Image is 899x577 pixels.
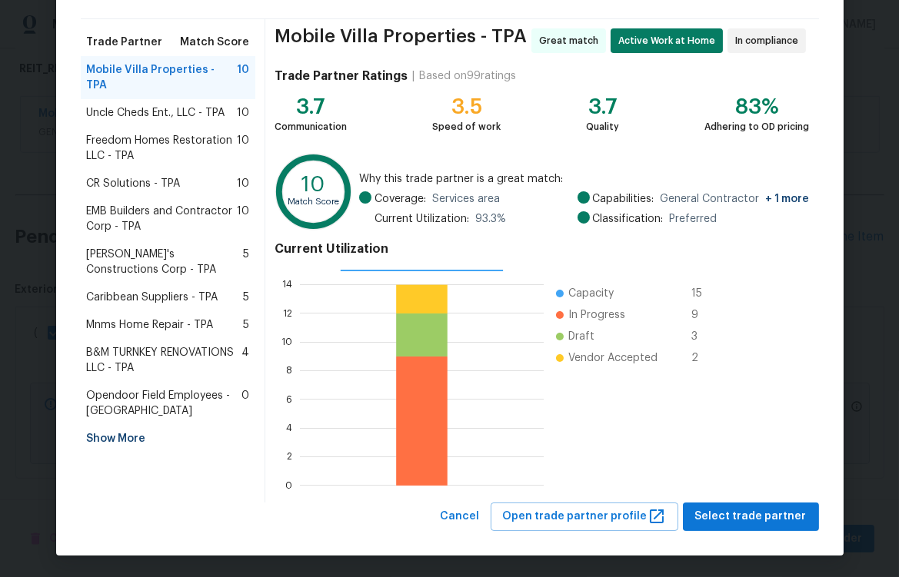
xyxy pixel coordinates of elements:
[539,33,604,48] span: Great match
[359,171,810,187] span: Why this trade partner is a great match:
[288,197,340,206] text: Match Score
[766,194,810,204] span: + 1 more
[432,119,501,134] div: Speed of work
[275,68,408,84] h4: Trade Partner Ratings
[375,191,426,207] span: Coverage:
[670,211,718,227] span: Preferred
[87,345,242,376] span: B&M TURNKEY RENOVATIONS LLC - TPA
[87,388,242,419] span: Opendoor Field Employees - [GEOGRAPHIC_DATA]
[691,350,716,366] span: 2
[275,99,347,114] div: 3.7
[285,481,292,490] text: 0
[691,286,716,301] span: 15
[180,35,249,50] span: Match Score
[237,176,249,191] span: 10
[491,502,678,531] button: Open trade partner profile
[87,204,238,234] span: EMB Builders and Contractor Corp - TPA
[286,395,292,404] text: 6
[419,68,516,84] div: Based on 99 ratings
[705,119,810,134] div: Adhering to OD pricing
[87,317,214,333] span: Mnms Home Repair - TPA
[683,502,819,531] button: Select trade partner
[475,211,506,227] span: 93.3 %
[243,317,249,333] span: 5
[441,507,480,526] span: Cancel
[281,337,292,347] text: 10
[618,33,721,48] span: Active Work at Home
[241,388,249,419] span: 0
[241,345,249,376] span: 4
[691,307,716,323] span: 9
[432,191,500,207] span: Services area
[568,307,625,323] span: In Progress
[593,211,664,227] span: Classification:
[282,280,292,289] text: 14
[586,99,619,114] div: 3.7
[691,329,716,344] span: 3
[705,99,810,114] div: 83%
[568,286,614,301] span: Capacity
[302,174,326,196] text: 10
[735,33,804,48] span: In compliance
[568,350,658,366] span: Vendor Accepted
[593,191,654,207] span: Capabilities:
[375,211,469,227] span: Current Utilization:
[237,62,249,93] span: 10
[87,133,238,164] span: Freedom Homes Restoration LLC - TPA
[408,68,419,84] div: |
[287,452,292,461] text: 2
[87,247,244,277] span: [PERSON_NAME]'s Constructions Corp - TPA
[286,366,292,375] text: 8
[275,241,809,257] h4: Current Utilization
[275,28,527,53] span: Mobile Villa Properties - TPA
[237,133,249,164] span: 10
[87,35,163,50] span: Trade Partner
[286,423,292,433] text: 4
[87,290,218,305] span: Caribbean Suppliers - TPA
[243,290,249,305] span: 5
[237,204,249,234] span: 10
[87,62,238,93] span: Mobile Villa Properties - TPA
[568,329,594,344] span: Draft
[283,309,292,318] text: 12
[243,247,249,277] span: 5
[81,425,256,453] div: Show More
[661,191,810,207] span: General Contractor
[435,502,486,531] button: Cancel
[87,176,181,191] span: CR Solutions - TPA
[586,119,619,134] div: Quality
[237,105,249,121] span: 10
[695,507,807,526] span: Select trade partner
[275,119,347,134] div: Communication
[432,99,501,114] div: 3.5
[87,105,225,121] span: Uncle Cheds Ent., LLC - TPA
[503,507,666,526] span: Open trade partner profile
